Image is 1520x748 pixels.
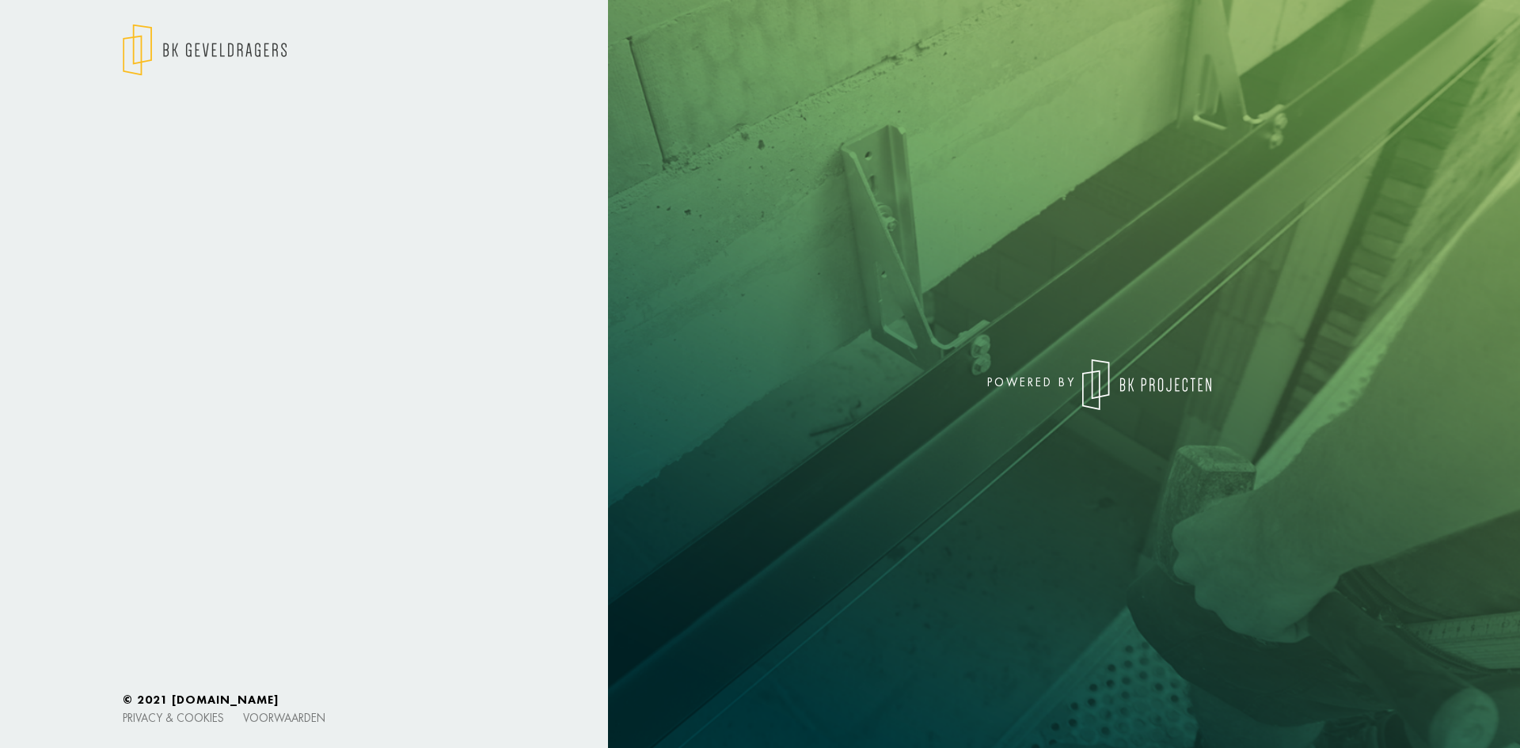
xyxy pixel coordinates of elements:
img: logo [1082,359,1211,410]
h6: © 2021 [DOMAIN_NAME] [123,693,1397,707]
div: powered by [772,359,1211,410]
img: logo [123,24,287,76]
a: Voorwaarden [243,710,325,725]
a: Privacy & cookies [123,710,224,725]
